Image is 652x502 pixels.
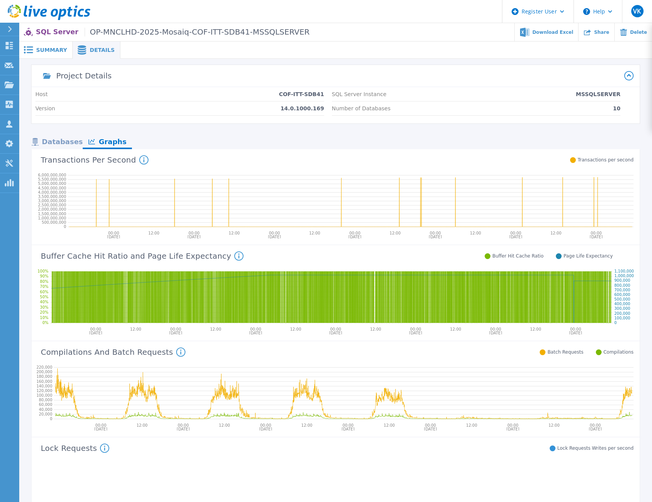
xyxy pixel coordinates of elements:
[614,316,630,320] text: 100,000
[614,311,630,316] text: 200,000
[630,30,647,35] span: Delete
[41,347,185,357] h4: Compilations And Batch Requests
[130,327,142,331] text: 12:00
[549,423,560,427] text: 12:00
[290,327,302,331] text: 12:00
[210,327,222,331] text: 12:00
[188,235,201,239] text: [DATE]
[310,231,321,235] text: 12:00
[547,349,583,355] span: Batch Requests
[349,235,362,239] text: [DATE]
[36,28,310,37] p: SQL Server
[40,284,48,289] text: 70%
[492,253,544,259] span: Buffer Hit Cache Ratio
[64,224,66,229] text: 0
[37,375,52,379] text: 180,000
[38,194,66,199] text: 3,500,000,000
[148,231,160,235] text: 12:00
[41,251,243,261] h4: Buffer Cache Hit Ratio and Page Life Expectancy
[170,327,182,331] text: 00:00
[532,30,573,35] span: Download Excel
[56,72,112,80] div: Project Details
[410,331,423,335] text: [DATE]
[342,427,355,431] text: [DATE]
[490,331,503,335] text: [DATE]
[508,423,519,427] text: 00:00
[42,220,66,224] text: 500,000,000
[390,231,401,235] text: 12:00
[38,212,66,216] text: 1,500,000,000
[633,8,641,14] span: VK
[279,91,324,97] p: COF-ITT-SDB41
[90,47,115,53] span: Details
[551,231,562,235] text: 12:00
[510,235,523,239] text: [DATE]
[614,269,634,273] text: 1,100,000
[350,231,361,235] text: 00:00
[35,105,55,111] p: Version
[95,423,107,427] text: 00:00
[94,427,107,431] text: [DATE]
[590,235,604,239] text: [DATE]
[343,423,354,427] text: 00:00
[280,105,324,111] p: 14.0.1000.169
[177,427,190,431] text: [DATE]
[507,427,520,431] text: [DATE]
[38,199,66,203] text: 3,000,000,000
[42,321,48,325] text: 0%
[39,398,52,402] text: 80,000
[330,327,342,331] text: 00:00
[614,293,630,297] text: 600,000
[592,231,603,235] text: 00:00
[85,28,310,37] span: OP-MNCLHD-2025-Mosaiq-COF-ITT-SDB41-MSSQLSERVER
[613,105,620,111] p: 10
[36,47,67,53] span: Summary
[40,279,48,284] text: 80%
[38,216,66,220] text: 1,000,000,000
[614,288,630,292] text: 700,000
[169,331,182,335] text: [DATE]
[429,235,442,239] text: [DATE]
[384,423,395,427] text: 12:00
[40,305,48,309] text: 30%
[425,423,437,427] text: 00:00
[511,231,522,235] text: 00:00
[39,407,52,412] text: 40,000
[38,208,66,212] text: 2,000,000,000
[108,231,119,235] text: 00:00
[302,423,313,427] text: 12:00
[467,423,478,427] text: 12:00
[269,231,280,235] text: 00:00
[219,423,230,427] text: 12:00
[41,155,148,165] h4: Transactions Per Second
[40,290,48,294] text: 60%
[137,423,148,427] text: 12:00
[37,370,52,374] text: 200,000
[40,316,48,320] text: 10%
[37,365,52,369] text: 220,000
[40,300,48,304] text: 40%
[370,327,382,331] text: 12:00
[39,412,52,416] text: 20,000
[332,105,391,111] p: Number of Databases
[89,331,102,335] text: [DATE]
[590,427,603,431] text: [DATE]
[32,136,83,149] div: Databases
[604,349,634,355] span: Compilations
[576,91,620,97] p: MSSQLSERVER
[250,327,262,331] text: 00:00
[578,157,634,163] span: Transactions per second
[35,91,48,97] p: Host
[268,235,281,239] text: [DATE]
[594,30,609,35] span: Share
[41,444,109,453] h4: Lock Requests
[38,177,66,181] text: 5,500,000,000
[614,321,617,325] text: 0
[40,274,48,279] text: 90%
[250,331,263,335] text: [DATE]
[37,393,52,397] text: 100,000
[425,427,438,431] text: [DATE]
[178,423,189,427] text: 00:00
[37,269,48,273] text: 100%
[229,231,240,235] text: 12:00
